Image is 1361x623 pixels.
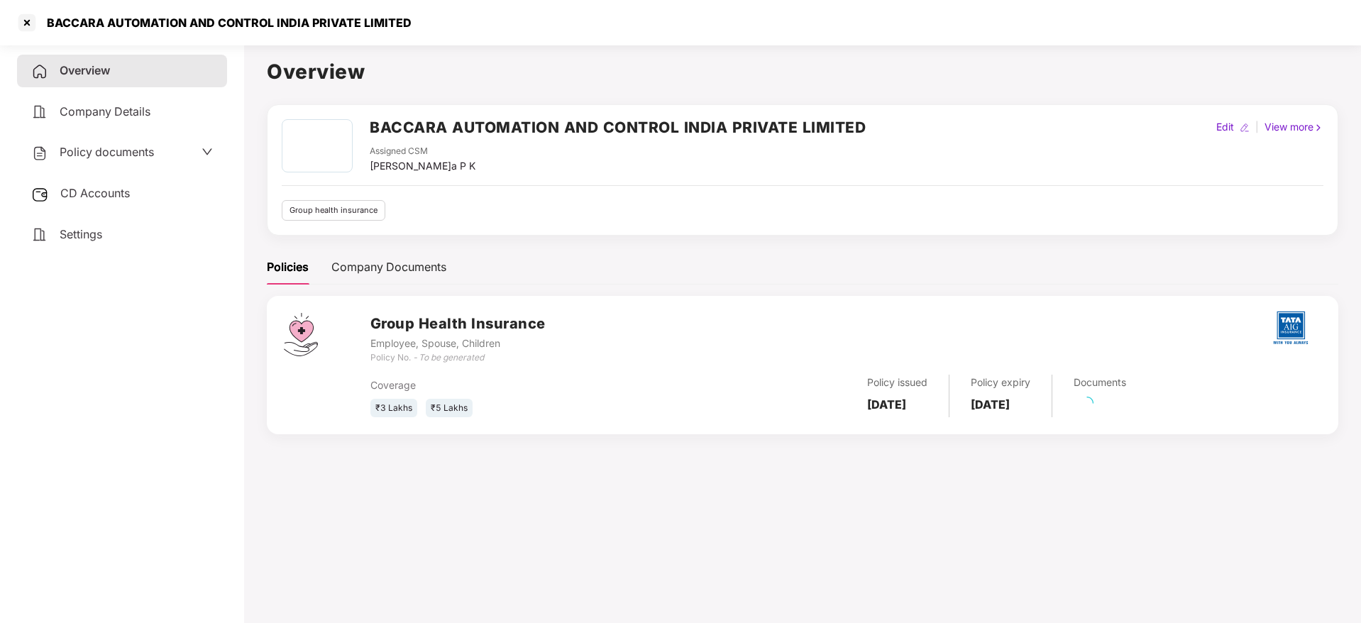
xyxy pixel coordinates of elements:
span: Settings [60,227,102,241]
div: Policy expiry [971,375,1030,390]
div: View more [1262,119,1326,135]
div: Group health insurance [282,200,385,221]
img: rightIcon [1313,123,1323,133]
img: svg+xml;base64,PHN2ZyB4bWxucz0iaHR0cDovL3d3dy53My5vcmcvMjAwMC9zdmciIHdpZHRoPSIyNCIgaGVpZ2h0PSIyNC... [31,226,48,243]
h2: BACCARA AUTOMATION AND CONTROL INDIA PRIVATE LIMITED [370,116,866,139]
div: ₹3 Lakhs [370,399,417,418]
img: editIcon [1240,123,1250,133]
span: Policy documents [60,145,154,159]
div: Policy issued [867,375,927,390]
img: tatag.png [1266,303,1316,353]
div: Assigned CSM [370,145,475,158]
div: | [1252,119,1262,135]
img: svg+xml;base64,PHN2ZyB4bWxucz0iaHR0cDovL3d3dy53My5vcmcvMjAwMC9zdmciIHdpZHRoPSI0Ny43MTQiIGhlaWdodD... [284,313,318,356]
div: Company Documents [331,258,446,276]
span: Overview [60,63,110,77]
div: ₹5 Lakhs [426,399,473,418]
div: [PERSON_NAME]a P K [370,158,475,174]
span: CD Accounts [60,186,130,200]
h1: Overview [267,56,1338,87]
div: Coverage [370,377,688,393]
b: [DATE] [867,397,906,412]
img: svg+xml;base64,PHN2ZyB4bWxucz0iaHR0cDovL3d3dy53My5vcmcvMjAwMC9zdmciIHdpZHRoPSIyNCIgaGVpZ2h0PSIyNC... [31,104,48,121]
h3: Group Health Insurance [370,313,546,335]
img: svg+xml;base64,PHN2ZyB3aWR0aD0iMjUiIGhlaWdodD0iMjQiIHZpZXdCb3g9IjAgMCAyNSAyNCIgZmlsbD0ibm9uZSIgeG... [31,186,49,203]
div: Policy No. - [370,351,546,365]
div: BACCARA AUTOMATION AND CONTROL INDIA PRIVATE LIMITED [38,16,412,30]
div: Edit [1213,119,1237,135]
div: Documents [1074,375,1126,390]
b: [DATE] [971,397,1010,412]
img: svg+xml;base64,PHN2ZyB4bWxucz0iaHR0cDovL3d3dy53My5vcmcvMjAwMC9zdmciIHdpZHRoPSIyNCIgaGVpZ2h0PSIyNC... [31,63,48,80]
span: Company Details [60,104,150,118]
span: loading [1081,397,1093,409]
img: svg+xml;base64,PHN2ZyB4bWxucz0iaHR0cDovL3d3dy53My5vcmcvMjAwMC9zdmciIHdpZHRoPSIyNCIgaGVpZ2h0PSIyNC... [31,145,48,162]
div: Employee, Spouse, Children [370,336,546,351]
div: Policies [267,258,309,276]
i: To be generated [419,352,484,363]
span: down [202,146,213,158]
